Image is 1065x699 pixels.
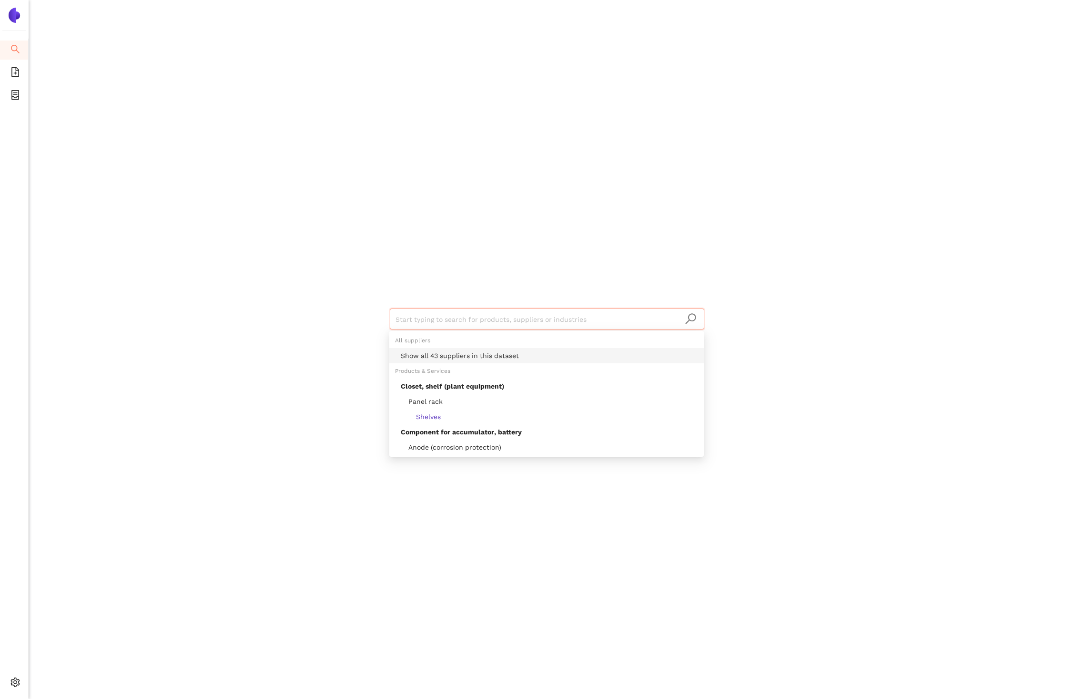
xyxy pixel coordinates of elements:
[7,8,22,23] img: Logo
[401,428,522,436] span: Component for accumulator, battery
[389,333,704,348] div: All suppliers
[401,350,698,361] div: Show all 43 suppliers in this dataset
[10,64,20,83] span: file-add
[10,41,20,60] span: search
[685,313,697,325] span: search
[401,443,501,451] span: Anode (corrosion protection)
[401,413,441,421] span: Shelves
[10,674,20,693] span: setting
[401,382,504,390] span: Closet, shelf (plant equipment)
[10,87,20,106] span: container
[389,363,704,379] div: Products & Services
[401,398,443,405] span: Panel rack
[389,348,704,363] div: Show all 43 suppliers in this dataset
